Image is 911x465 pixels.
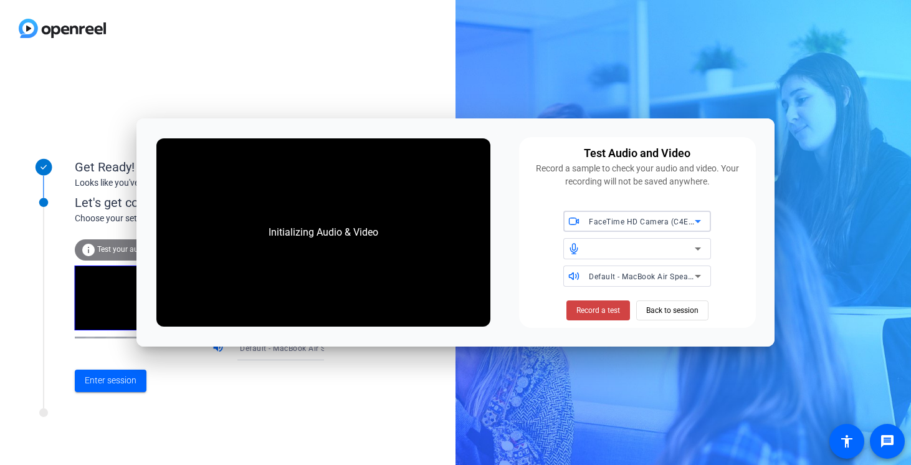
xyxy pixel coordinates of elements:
div: Test Audio and Video [584,145,690,162]
button: Back to session [636,300,708,320]
div: Choose your settings [75,212,350,225]
span: Default - MacBook Air Speakers (Built-in) [589,271,737,281]
mat-icon: accessibility [839,434,854,449]
span: Test your audio and video [97,245,184,254]
div: Get Ready! [75,158,324,176]
span: Default - MacBook Air Speakers (Built-in) [240,343,388,353]
span: Record a test [576,305,620,316]
div: Looks like you've been invited to join [75,176,324,189]
div: Initializing Audio & Video [256,213,391,252]
div: Record a sample to check your audio and video. Your recording will not be saved anywhere. [527,162,748,188]
span: Enter session [85,374,136,387]
mat-icon: info [81,242,96,257]
div: Let's get connected. [75,193,350,212]
button: Record a test [566,300,630,320]
span: FaceTime HD Camera (C4E1:9BFB) [589,216,717,226]
mat-icon: volume_up [212,341,227,356]
mat-icon: message [880,434,895,449]
span: Back to session [646,299,699,322]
